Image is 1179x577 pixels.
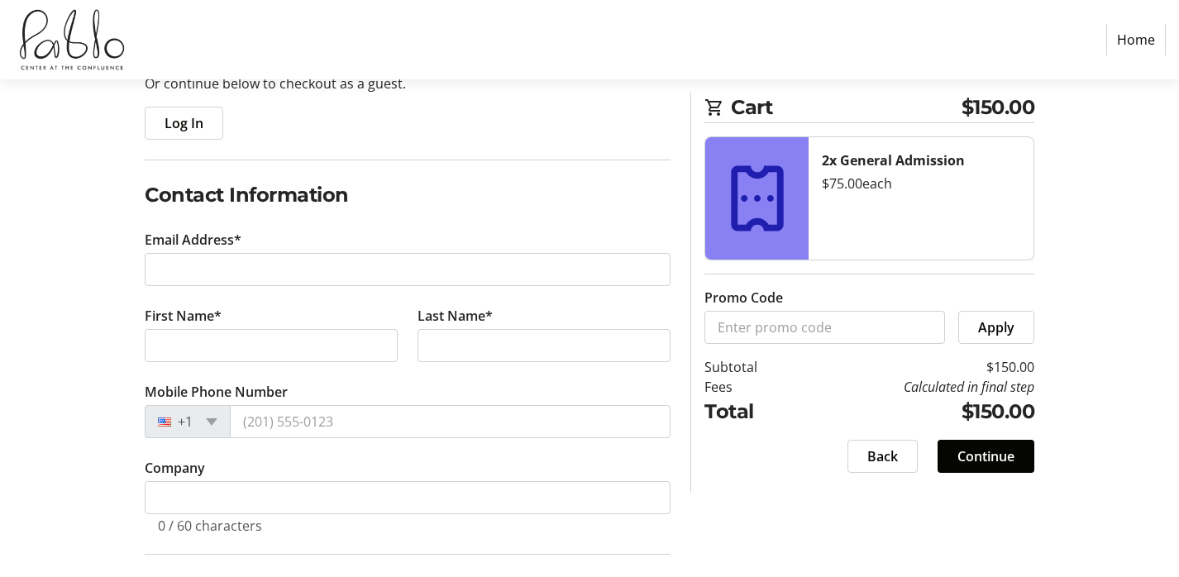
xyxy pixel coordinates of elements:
[800,397,1034,427] td: $150.00
[145,180,671,210] h2: Contact Information
[800,377,1034,397] td: Calculated in final step
[145,74,671,93] p: Or continue below to checkout as a guest.
[822,151,965,169] strong: 2x General Admission
[822,174,1020,193] div: $75.00 each
[962,93,1035,122] span: $150.00
[938,440,1034,473] button: Continue
[704,311,945,344] input: Enter promo code
[800,357,1034,377] td: $150.00
[957,446,1014,466] span: Continue
[1106,24,1166,55] a: Home
[158,517,262,535] tr-character-limit: 0 / 60 characters
[704,288,783,308] label: Promo Code
[847,440,918,473] button: Back
[958,311,1034,344] button: Apply
[13,7,131,73] img: Pablo Center's Logo
[145,382,288,402] label: Mobile Phone Number
[165,113,203,133] span: Log In
[704,357,800,377] td: Subtotal
[978,317,1014,337] span: Apply
[704,377,800,397] td: Fees
[418,306,493,326] label: Last Name*
[145,230,241,250] label: Email Address*
[145,107,223,140] button: Log In
[867,446,898,466] span: Back
[704,397,800,427] td: Total
[145,458,205,478] label: Company
[230,405,671,438] input: (201) 555-0123
[145,306,222,326] label: First Name*
[731,93,962,122] span: Cart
